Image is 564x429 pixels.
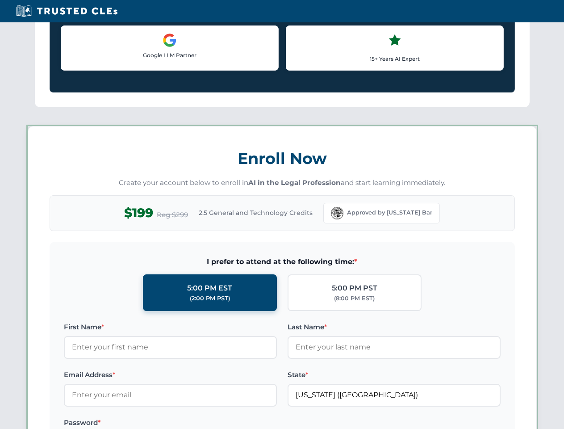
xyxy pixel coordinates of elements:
label: Last Name [288,322,501,332]
label: Password [64,417,277,428]
label: State [288,370,501,380]
span: $199 [124,203,153,223]
span: 2.5 General and Technology Credits [199,208,313,218]
input: Enter your first name [64,336,277,358]
input: Enter your last name [288,336,501,358]
strong: AI in the Legal Profession [248,178,341,187]
h3: Enroll Now [50,144,515,172]
img: Google [163,33,177,47]
div: 5:00 PM PST [332,282,377,294]
div: (2:00 PM PST) [190,294,230,303]
p: Google LLM Partner [68,51,271,59]
input: Florida (FL) [288,384,501,406]
span: Approved by [US_STATE] Bar [347,208,432,217]
img: Florida Bar [331,207,343,219]
div: (8:00 PM EST) [334,294,375,303]
span: I prefer to attend at the following time: [64,256,501,268]
span: Reg $299 [157,210,188,220]
p: Create your account below to enroll in and start learning immediately. [50,178,515,188]
p: 15+ Years AI Expert [293,55,496,63]
input: Enter your email [64,384,277,406]
label: First Name [64,322,277,332]
label: Email Address [64,370,277,380]
img: Trusted CLEs [13,4,120,18]
div: 5:00 PM EST [187,282,232,294]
